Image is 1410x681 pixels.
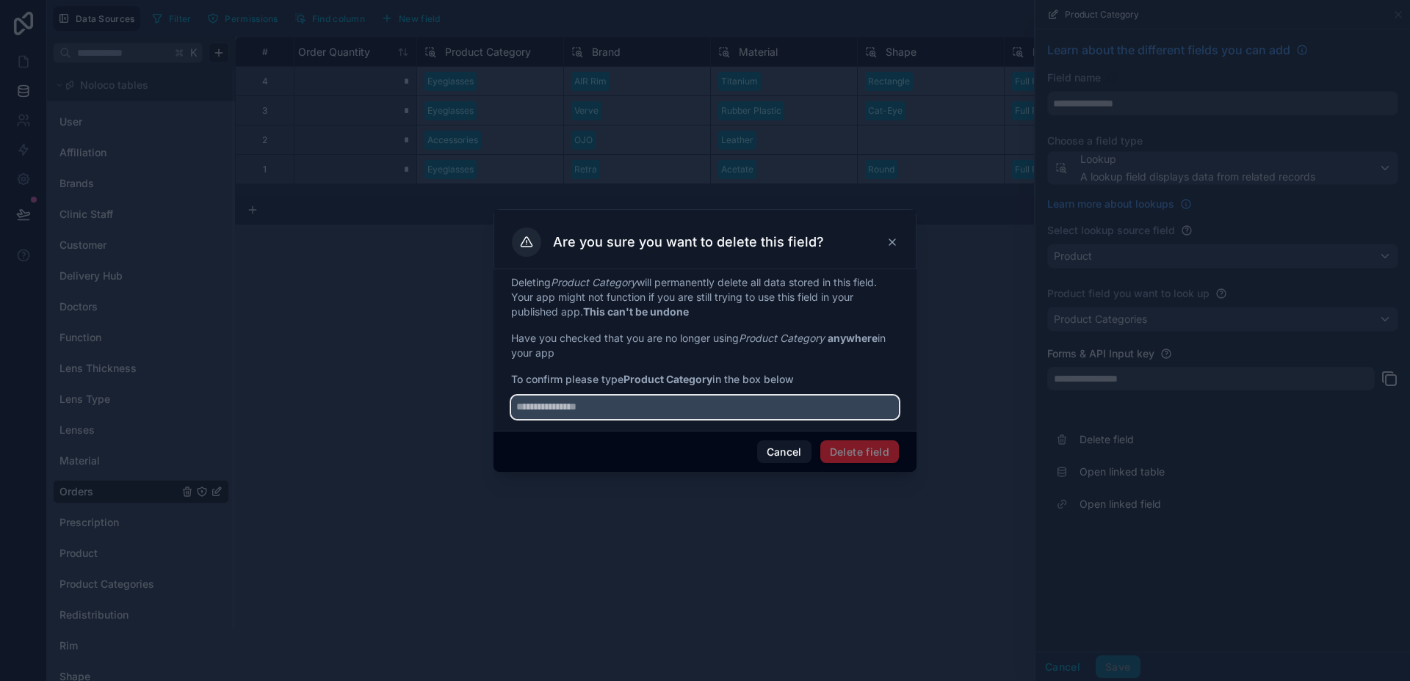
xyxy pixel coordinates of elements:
strong: anywhere [828,332,878,344]
button: Cancel [757,440,811,464]
p: Have you checked that you are no longer using in your app [511,331,899,360]
strong: This can't be undone [583,305,689,318]
em: Product Category [739,332,825,344]
em: Product Category [551,276,637,288]
span: To confirm please type in the box below [511,372,899,387]
p: Deleting will permanently delete all data stored in this field. Your app might not function if yo... [511,275,899,319]
h3: Are you sure you want to delete this field? [553,233,824,251]
strong: Product Category [623,373,712,385]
